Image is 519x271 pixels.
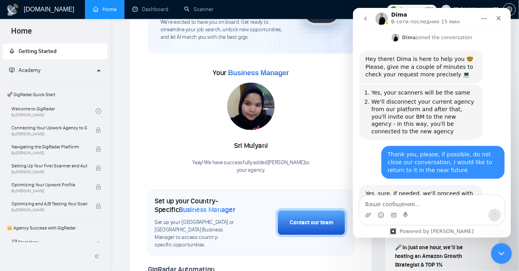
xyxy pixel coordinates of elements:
[213,68,289,77] span: Your
[11,208,87,212] span: By [PERSON_NAME]
[503,3,516,16] button: setting
[132,6,168,13] a: dashboardDashboard
[193,139,310,153] div: Sri Mulyani
[228,69,289,77] span: Business Manager
[11,200,87,208] span: Optimizing and A/B Testing Your Scanner for Better Results
[391,6,397,13] img: upwork-logo.png
[503,6,516,13] a: setting
[9,48,15,54] span: rocket
[353,8,511,238] iframe: Intercom live chat
[94,252,102,260] span: double-left
[4,87,107,102] span: 🚀 GigRadar Quick Start
[504,6,515,13] span: setting
[4,220,107,236] span: 👑 Agency Success with GigRadar
[96,108,101,114] span: check-circle
[399,5,423,14] span: Connects:
[96,184,101,190] span: lock
[11,236,96,253] a: 1️⃣ Start Here
[395,244,402,251] span: 🎤
[160,19,289,41] span: We're excited to have you on board. Get ready to streamline your job search, unlock new opportuni...
[96,242,101,247] span: check-circle
[276,208,347,237] button: Contact our team
[19,67,40,74] span: Academy
[11,102,96,120] a: Welcome to GigRadarBy[PERSON_NAME]
[184,6,213,13] a: searchScanner
[193,167,310,174] p: your agency .
[425,5,434,14] span: 676
[11,143,87,151] span: Navigating the GigRadar Platform
[491,243,512,264] iframe: Intercom live chat
[5,25,38,42] span: Home
[3,44,108,59] li: Getting Started
[290,218,333,227] div: Contact our team
[96,165,101,171] span: lock
[96,146,101,152] span: lock
[96,203,101,209] span: lock
[227,83,275,130] img: 1700138781443-IMG-20231102-WA0045.jpg
[155,219,236,249] span: Set up your [GEOGRAPHIC_DATA] or [GEOGRAPHIC_DATA] Business Manager to access country-specific op...
[9,67,15,73] span: fund-projection-screen
[444,7,449,12] span: user
[96,127,101,133] span: lock
[93,6,117,13] a: homeHome
[19,48,57,55] span: Getting Started
[6,4,19,16] img: logo
[179,205,236,214] span: Business Manager
[11,151,87,155] span: By [PERSON_NAME]
[11,181,87,189] span: Optimizing Your Upwork Profile
[193,159,310,174] div: Yaay! We have successfully added [PERSON_NAME] to
[11,124,87,132] span: Connecting Your Upwork Agency to GigRadar
[155,197,236,214] h1: Set up your Country-Specific
[9,67,40,74] span: Academy
[11,132,87,136] span: By [PERSON_NAME]
[11,189,87,193] span: By [PERSON_NAME]
[11,162,87,170] span: Setting Up Your First Scanner and Auto-Bidder
[11,170,87,174] span: By [PERSON_NAME]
